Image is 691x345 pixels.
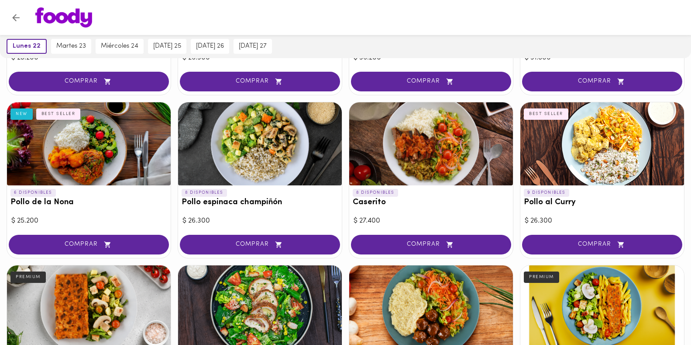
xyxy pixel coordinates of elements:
button: COMPRAR [9,72,169,91]
div: Pollo de la Nona [7,102,171,185]
h3: Pollo de la Nona [10,198,167,207]
p: 8 DISPONIBLES [182,189,227,197]
div: PREMIUM [524,272,559,283]
button: Volver [5,7,27,28]
span: [DATE] 27 [239,42,267,50]
span: lunes 22 [13,42,41,50]
div: Caserito [349,102,513,185]
div: NEW [10,108,33,120]
div: Pollo espinaca champiñón [178,102,342,185]
div: $ 26.300 [525,216,680,226]
button: miércoles 24 [96,39,144,54]
span: martes 23 [56,42,86,50]
span: COMPRAR [20,241,158,248]
span: COMPRAR [191,241,329,248]
button: COMPRAR [351,235,511,254]
button: COMPRAR [9,235,169,254]
div: PREMIUM [10,272,46,283]
h3: Caserito [353,198,509,207]
div: Pollo al Curry [520,102,684,185]
span: COMPRAR [362,78,500,85]
button: COMPRAR [180,72,340,91]
p: 8 DISPONIBLES [353,189,398,197]
span: COMPRAR [362,241,500,248]
iframe: Messagebird Livechat Widget [640,294,682,336]
button: COMPRAR [522,235,682,254]
p: 6 DISPONIBLES [10,189,56,197]
button: COMPRAR [351,72,511,91]
div: $ 25.200 [11,216,166,226]
span: COMPRAR [533,78,671,85]
span: COMPRAR [533,241,671,248]
h3: Pollo al Curry [524,198,681,207]
button: [DATE] 26 [191,39,229,54]
button: COMPRAR [180,235,340,254]
button: [DATE] 25 [148,39,186,54]
img: logo.png [35,7,92,28]
span: [DATE] 26 [196,42,224,50]
span: COMPRAR [191,78,329,85]
h3: Pollo espinaca champiñón [182,198,338,207]
button: [DATE] 27 [234,39,272,54]
span: miércoles 24 [101,42,138,50]
button: martes 23 [51,39,91,54]
div: $ 27.400 [354,216,509,226]
span: COMPRAR [20,78,158,85]
button: COMPRAR [522,72,682,91]
p: 9 DISPONIBLES [524,189,569,197]
button: lunes 22 [7,39,47,54]
div: $ 26.300 [182,216,337,226]
div: BEST SELLER [36,108,81,120]
span: [DATE] 25 [153,42,181,50]
div: BEST SELLER [524,108,568,120]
